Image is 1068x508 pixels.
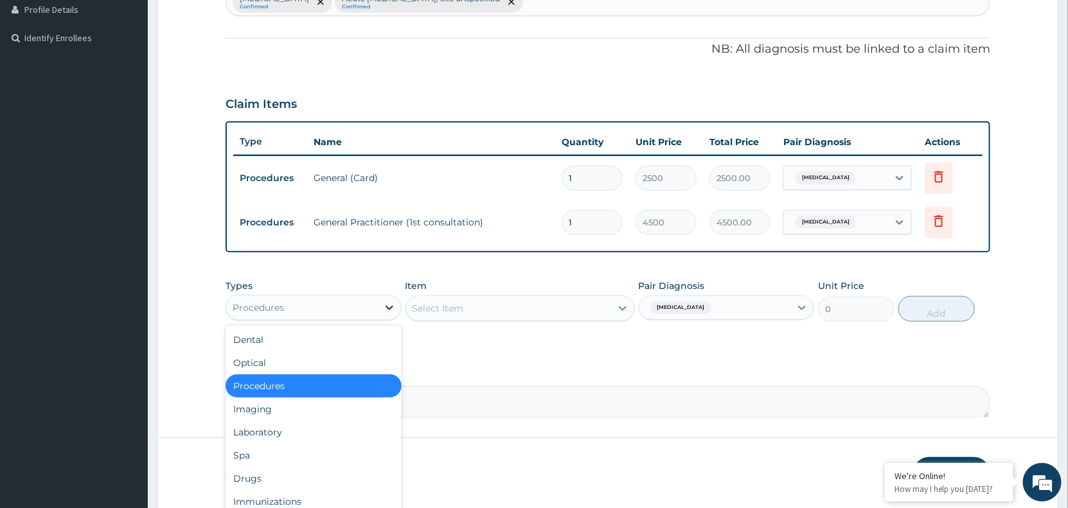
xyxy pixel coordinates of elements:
div: Laboratory [226,421,402,444]
label: Unit Price [818,279,864,292]
th: Unit Price [629,129,703,155]
div: Optical [226,351,402,374]
div: Chat with us now [67,72,216,89]
td: General Practitioner (1st consultation) [307,209,555,235]
p: NB: All diagnosis must be linked to a claim item [226,41,990,58]
th: Quantity [555,129,629,155]
th: Total Price [703,129,777,155]
img: d_794563401_company_1708531726252_794563401 [24,64,52,96]
small: Confirmed [342,4,500,10]
small: Confirmed [240,4,309,10]
span: [MEDICAL_DATA] [651,301,711,314]
td: Procedures [233,211,307,234]
label: Types [226,281,253,292]
div: Dental [226,328,402,351]
th: Type [233,130,307,153]
button: Add [898,296,975,322]
div: Minimize live chat window [211,6,242,37]
div: Select Item [413,302,464,315]
label: Comment [226,368,990,379]
div: Drugs [226,467,402,490]
p: How may I help you today? [894,484,1004,495]
span: [MEDICAL_DATA] [796,171,856,184]
td: Procedures [233,166,307,190]
div: Imaging [226,398,402,421]
th: Name [307,129,555,155]
th: Pair Diagnosis [777,129,918,155]
label: Pair Diagnosis [639,279,705,292]
label: Item [405,279,427,292]
th: Actions [918,129,983,155]
div: Procedures [226,374,402,398]
div: We're Online! [894,470,1004,482]
td: General (Card) [307,165,555,191]
div: Spa [226,444,402,467]
div: Procedures [233,301,284,314]
button: Submit [913,457,990,491]
span: [MEDICAL_DATA] [796,216,856,229]
span: We're online! [75,162,177,292]
textarea: Type your message and hit 'Enter' [6,351,245,396]
h3: Claim Items [226,98,297,112]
